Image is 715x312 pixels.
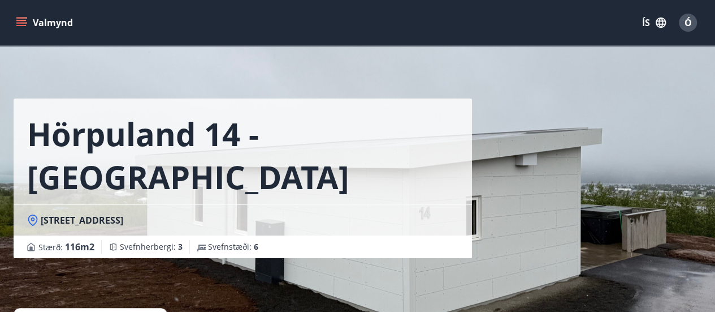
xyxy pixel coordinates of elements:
span: Svefnherbergi : [120,241,183,253]
span: 6 [254,241,258,252]
span: 3 [178,241,183,252]
span: [STREET_ADDRESS] [41,214,123,226]
span: 116 m2 [65,241,94,253]
span: Ó [684,16,692,29]
button: Ó [674,9,701,36]
button: ÍS [636,12,672,33]
span: Svefnstæði : [208,241,258,253]
span: Stærð : [38,240,94,254]
button: menu [14,12,77,33]
h1: Hörpuland 14 - [GEOGRAPHIC_DATA] [27,112,458,198]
